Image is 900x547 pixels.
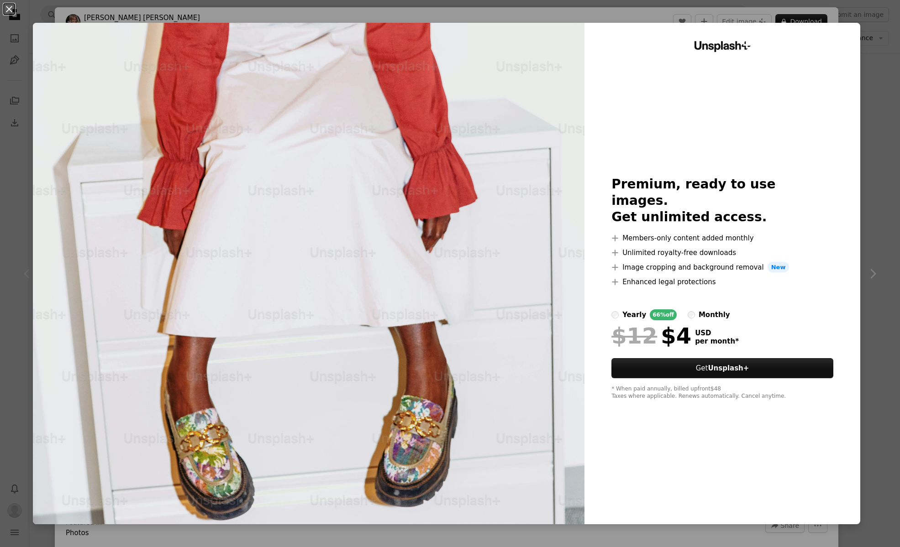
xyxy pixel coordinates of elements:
[699,309,730,320] div: monthly
[611,386,833,400] div: * When paid annually, billed upfront $48 Taxes where applicable. Renews automatically. Cancel any...
[611,262,833,273] li: Image cropping and background removal
[611,276,833,287] li: Enhanced legal protections
[611,247,833,258] li: Unlimited royalty-free downloads
[611,358,833,378] a: GetUnsplash+
[611,176,833,225] h2: Premium, ready to use images. Get unlimited access.
[611,324,691,348] div: $4
[650,309,677,320] div: 66% off
[622,309,646,320] div: yearly
[611,324,657,348] span: $12
[611,311,619,318] input: yearly66%off
[688,311,695,318] input: monthly
[695,329,739,337] span: USD
[708,364,749,372] strong: Unsplash+
[695,337,739,345] span: per month *
[768,262,789,273] span: New
[611,233,833,244] li: Members-only content added monthly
